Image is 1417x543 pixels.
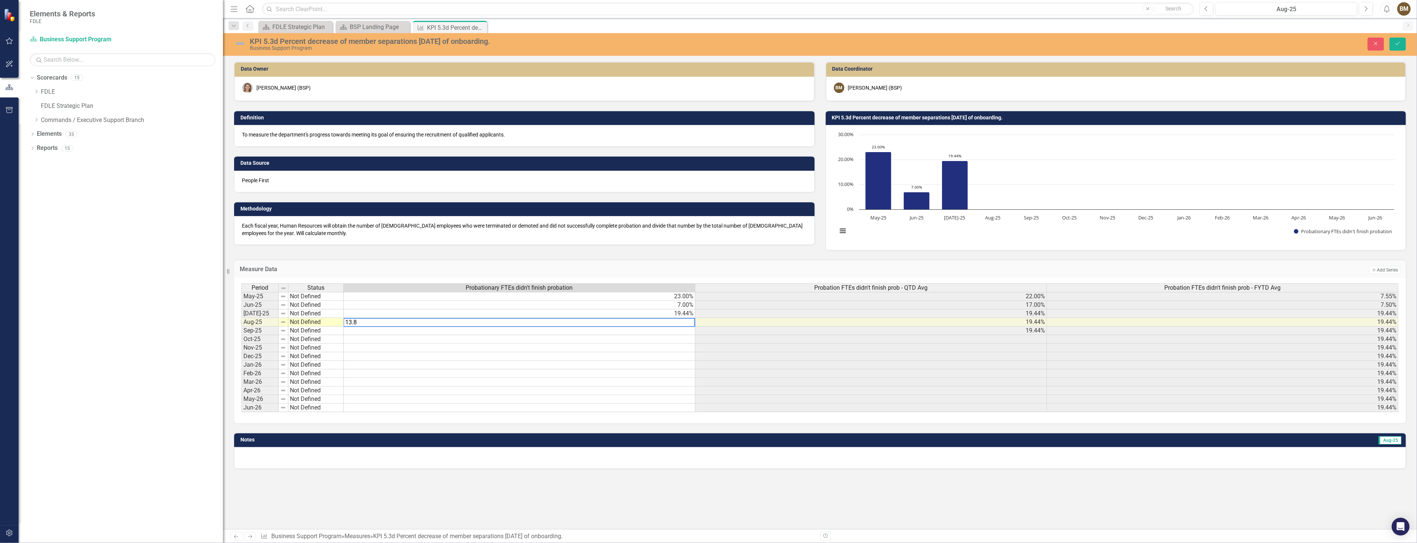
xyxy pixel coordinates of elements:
[242,335,279,344] td: Oct-25
[280,345,286,351] img: 8DAGhfEEPCf229AAAAAElFTkSuQmCC
[911,184,922,190] text: 7.00%
[288,369,344,378] td: Not Defined
[242,177,807,184] p: People First
[41,102,223,110] a: FDLE Strategic Plan
[1047,404,1398,412] td: 19.44%
[832,115,1403,121] h3: KPI 5.3d Percent decrease of member separations [DATE] of onboarding.
[942,161,968,210] path: Jul-25, 19.44. Probationary FTEs didn't finish probation.
[250,37,905,45] div: KPI 5.3d Percent decrease of member separations [DATE] of onboarding.
[1047,361,1398,369] td: 19.44%
[280,336,286,342] img: 8DAGhfEEPCf229AAAAAElFTkSuQmCC
[838,156,854,163] text: 20.00%
[242,404,279,412] td: Jun-26
[838,181,854,187] text: 10.00%
[344,309,695,318] td: 19.44%
[240,160,811,166] h3: Data Source
[909,214,923,221] text: Jun-25
[280,311,286,317] img: 8DAGhfEEPCf229AAAAAElFTkSuQmCC
[838,131,854,138] text: 30.00%
[281,285,287,291] img: 8DAGhfEEPCf229AAAAAElFTkSuQmCC
[288,309,344,318] td: Not Defined
[834,83,844,93] div: BM
[695,318,1047,327] td: 19.44%
[1138,214,1153,221] text: Dec-25
[288,292,344,301] td: Not Defined
[1047,335,1398,344] td: 19.44%
[1397,2,1411,16] button: BM
[344,301,695,309] td: 7.00%
[344,292,695,301] td: 23.00%
[37,144,58,152] a: Reports
[288,404,344,412] td: Not Defined
[280,293,286,299] img: 8DAGhfEEPCf229AAAAAElFTkSuQmCC
[41,116,223,125] a: Commands / Executive Support Branch
[814,285,928,291] span: Probation FTEs didn't finish prob - QTD Avg
[280,302,286,308] img: 8DAGhfEEPCf229AAAAAElFTkSuQmCC
[1047,369,1398,378] td: 19.44%
[832,66,1402,72] h3: Data Coordinator
[1291,214,1306,221] text: Apr-26
[288,301,344,309] td: Not Defined
[695,301,1047,309] td: 17.00%
[242,309,279,318] td: [DATE]-25
[37,130,62,138] a: Elements
[848,84,902,91] div: [PERSON_NAME] (BSP)
[350,22,408,32] div: BSP Landing Page
[1047,344,1398,352] td: 19.44%
[344,533,370,540] a: Measures
[1164,285,1281,291] span: Probation FTEs didn't finish prob - FYTD Avg
[280,379,286,385] img: 8DAGhfEEPCf229AAAAAElFTkSuQmCC
[240,437,677,443] h3: Notes
[280,370,286,376] img: 8DAGhfEEPCf229AAAAAElFTkSuQmCC
[242,83,253,93] img: Ashton Heisterman
[1294,228,1391,235] button: Show Probationary FTEs didn't finish probation
[872,144,885,150] text: 23.00%
[288,327,344,335] td: Not Defined
[242,222,807,237] p: Each fiscal year, Human Resources will obtain the number of [DEMOGRAPHIC_DATA] employees who were...
[288,352,344,361] td: Not Defined
[1100,214,1115,221] text: Nov-25
[242,378,279,386] td: Mar-26
[903,192,929,210] path: Jun-25, 7. Probationary FTEs didn't finish probation.
[30,35,123,44] a: Business Support Program
[1047,318,1398,327] td: 19.44%
[271,533,342,540] a: Business Support Program
[1062,214,1077,221] text: Oct-25
[1047,309,1398,318] td: 19.44%
[1047,386,1398,395] td: 19.44%
[1218,5,1355,14] div: Aug-25
[834,131,1398,242] div: Chart. Highcharts interactive chart.
[3,8,17,22] img: ClearPoint Strategy
[30,18,95,24] small: FDLE
[1369,266,1400,274] button: Add Series
[242,292,279,301] td: May-25
[288,361,344,369] td: Not Defined
[242,361,279,369] td: Jan-26
[61,145,73,151] div: 15
[865,152,891,210] path: May-25, 23. Probationary FTEs didn't finish probation.
[288,344,344,352] td: Not Defined
[1047,327,1398,335] td: 19.44%
[242,131,807,138] p: To measure the department's progress towards meeting its goal of ensuring the recruitment of qual...
[847,206,854,212] text: 0%
[30,53,216,66] input: Search Below...
[1047,292,1398,301] td: 7.55%
[242,369,279,378] td: Feb-26
[1379,436,1401,444] span: Aug-25
[1047,378,1398,386] td: 19.44%
[65,131,77,137] div: 33
[280,388,286,393] img: 8DAGhfEEPCf229AAAAAElFTkSuQmCC
[1301,228,1392,235] text: Probationary FTEs didn't finish probation
[1047,395,1398,404] td: 19.44%
[280,353,286,359] img: 8DAGhfEEPCf229AAAAAElFTkSuQmCC
[944,214,965,221] text: [DATE]-25
[1392,518,1410,536] div: Open Intercom Messenger
[1215,214,1230,221] text: Feb-26
[834,131,1398,242] svg: Interactive chart
[288,386,344,395] td: Not Defined
[288,335,344,344] td: Not Defined
[337,22,408,32] a: BSP Landing Page
[1165,6,1181,12] span: Search
[30,9,95,18] span: Elements & Reports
